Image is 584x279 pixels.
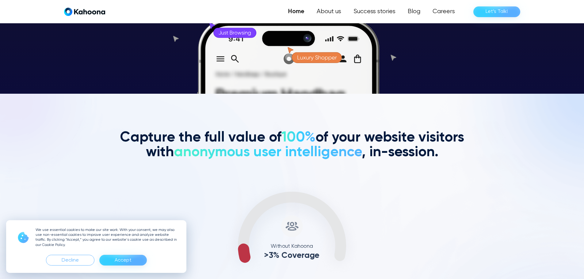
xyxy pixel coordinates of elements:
a: Careers [426,6,461,18]
p: We use essential cookies to make our site work. With your consent, we may also use non-essential ... [36,228,179,247]
span: anonymous user intelligence [174,145,362,159]
h2: Capture the full value of of your website visitors with , in-session. [117,130,467,160]
a: home [64,7,105,16]
g: Just Browsing [219,31,251,36]
a: About us [311,6,347,18]
div: Accept [99,255,147,266]
div: Decline [46,255,94,266]
div: Accept [115,255,132,265]
a: Let’s Talk! [473,6,520,17]
a: Success stories [347,6,402,18]
div: Let’s Talk! [486,7,508,17]
div: Decline [62,255,79,265]
a: Blog [402,6,426,18]
a: Home [282,6,311,18]
span: 100% [281,130,315,145]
